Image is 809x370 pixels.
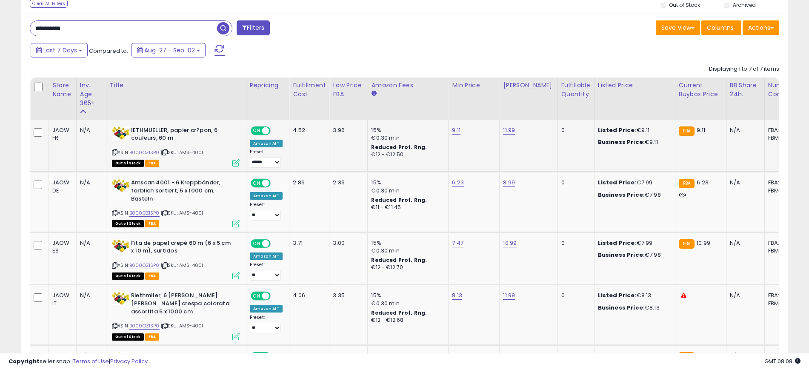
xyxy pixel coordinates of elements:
b: Reduced Prof. Rng. [371,256,427,264]
div: Inv. Age 365+ [80,81,103,108]
div: 4.52 [293,126,323,134]
div: seller snap | | [9,358,148,366]
div: Preset: [250,149,283,168]
img: 416H0f0UdIL._SL40_.jpg [112,292,129,305]
div: N/A [80,126,100,134]
b: Riethmller, 6 [PERSON_NAME] [PERSON_NAME] crespa colorata assortita 5 x 1000 cm [131,292,234,318]
div: N/A [730,179,758,186]
span: All listings that are currently out of stock and unavailable for purchase on Amazon [112,333,144,341]
div: €0.30 min [371,134,442,142]
b: IETHMUELLER, papier cr?pon, 6 couleurs, 60 m [131,126,234,144]
div: 3.71 [293,239,323,247]
span: FBA [145,272,160,280]
span: 9.11 [697,126,705,134]
strong: Copyright [9,357,40,365]
span: 6.23 [697,178,709,186]
div: 3.35 [333,292,361,299]
div: Preset: [250,202,283,221]
div: €7.98 [598,191,669,199]
span: | SKU: AMS-4001 [161,149,203,156]
div: Amazon Fees [371,81,445,90]
div: 0 [561,179,588,186]
span: OFF [269,293,283,300]
a: 7.47 [452,239,463,247]
div: FBA: 0 [768,292,796,299]
div: FBM: 0 [768,134,796,142]
div: 3.96 [333,126,361,134]
label: Archived [733,1,756,9]
div: €7.99 [598,239,669,247]
div: Preset: [250,262,283,281]
span: | SKU: AMS-4001 [161,262,203,269]
div: FBA: 0 [768,126,796,134]
b: Business Price: [598,191,645,199]
span: OFF [269,240,283,247]
div: Num of Comp. [768,81,799,99]
a: B000OZISP0 [129,149,160,156]
b: Listed Price: [598,239,637,247]
div: FBA: 0 [768,179,796,186]
span: ON [252,240,262,247]
div: FBM: 0 [768,247,796,255]
img: 416H0f0UdIL._SL40_.jpg [112,179,129,192]
small: FBA [679,239,695,249]
div: Listed Price [598,81,672,90]
span: FBA [145,160,160,167]
div: €12 - €12.70 [371,264,442,271]
div: ASIN: [112,239,240,279]
div: FBA: 0 [768,239,796,247]
div: €8.13 [598,304,669,312]
div: N/A [80,179,100,186]
div: €8.13 [598,292,669,299]
div: Current Buybox Price [679,81,723,99]
div: Fulfillment Cost [293,81,326,99]
a: 8.99 [503,178,515,187]
div: ASIN: [112,126,240,166]
b: Amscan 4001 - 6 Kreppbänder, farblich sortiert, 5 x 1000 cm, Basteln [131,179,234,205]
small: FBA [679,179,695,188]
div: N/A [730,239,758,247]
div: FBM: 0 [768,187,796,195]
div: 15% [371,126,442,134]
div: N/A [730,292,758,299]
div: Amazon AI * [250,305,283,313]
a: Privacy Policy [110,357,148,365]
span: Compared to: [89,47,128,55]
div: Amazon AI * [250,140,283,147]
span: 10.99 [697,239,710,247]
b: Reduced Prof. Rng. [371,143,427,151]
a: B000OZISP0 [129,262,160,269]
span: | SKU: AMS-4001 [161,322,203,329]
div: 15% [371,292,442,299]
div: €11 - €11.45 [371,204,442,211]
span: Last 7 Days [43,46,77,54]
div: ASIN: [112,179,240,226]
b: Business Price: [598,138,645,146]
div: Low Price FBA [333,81,364,99]
span: FBA [145,333,160,341]
button: Filters [237,20,270,35]
div: [PERSON_NAME] [503,81,554,90]
a: 8.13 [452,291,462,300]
div: 0 [561,292,588,299]
span: All listings that are currently out of stock and unavailable for purchase on Amazon [112,160,144,167]
div: N/A [730,126,758,134]
span: | SKU: AMS-4001 [161,209,203,216]
div: €7.99 [598,179,669,186]
span: FBA [145,220,160,227]
span: Columns [707,23,734,32]
div: 0 [561,239,588,247]
span: OFF [269,180,283,187]
div: 3.00 [333,239,361,247]
div: 15% [371,239,442,247]
b: Listed Price: [598,126,637,134]
a: 11.99 [503,126,515,135]
a: 9.11 [452,126,460,135]
div: €9.11 [598,138,669,146]
div: €0.30 min [371,247,442,255]
button: Last 7 Days [31,43,88,57]
label: Out of Stock [669,1,700,9]
button: Columns [701,20,741,35]
a: B000OZISP0 [129,322,160,330]
div: BB Share 24h. [730,81,761,99]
